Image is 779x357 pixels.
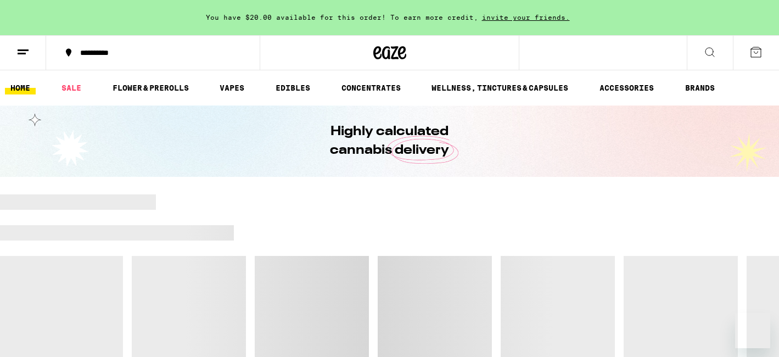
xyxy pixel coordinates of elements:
[56,81,87,94] a: SALE
[680,81,720,94] a: BRANDS
[426,81,574,94] a: WELLNESS, TINCTURES & CAPSULES
[735,313,770,348] iframe: Button to launch messaging window
[206,14,478,21] span: You have $20.00 available for this order! To earn more credit,
[270,81,316,94] a: EDIBLES
[5,81,36,94] a: HOME
[299,122,480,160] h1: Highly calculated cannabis delivery
[107,81,194,94] a: FLOWER & PREROLLS
[594,81,659,94] a: ACCESSORIES
[336,81,406,94] a: CONCENTRATES
[478,14,574,21] span: invite your friends.
[214,81,250,94] a: VAPES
